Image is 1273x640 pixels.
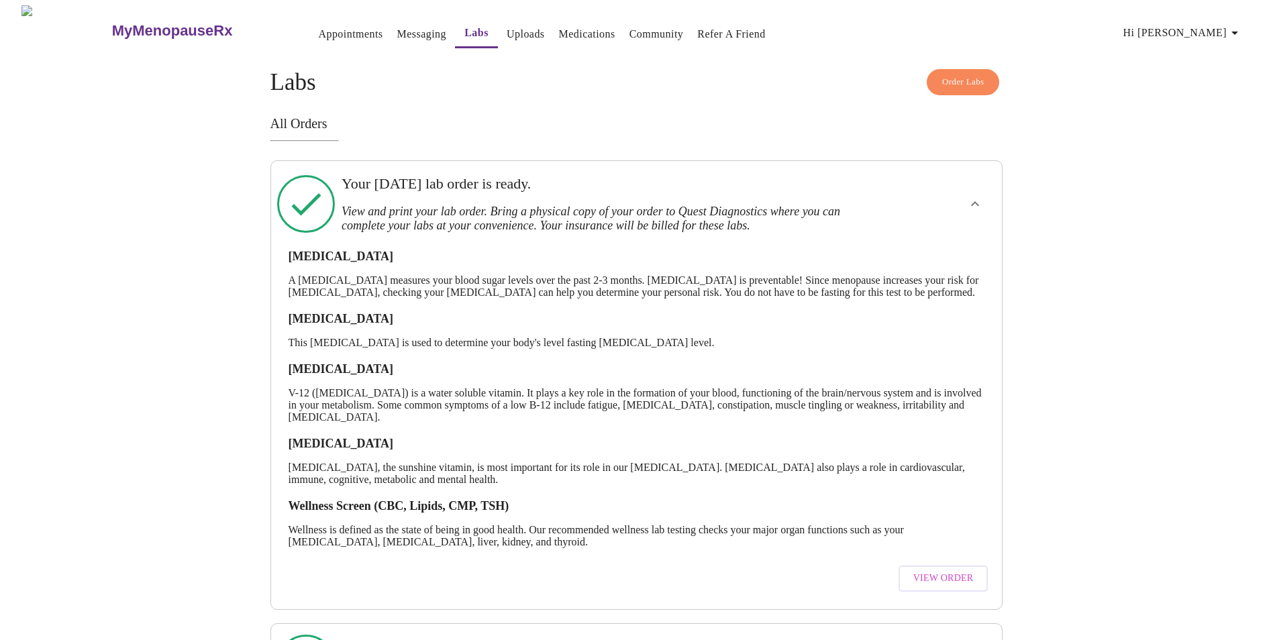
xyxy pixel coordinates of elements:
[289,250,985,264] h3: [MEDICAL_DATA]
[559,25,615,44] a: Medications
[1118,19,1248,46] button: Hi [PERSON_NAME]
[289,362,985,376] h3: [MEDICAL_DATA]
[501,21,550,48] button: Uploads
[895,559,992,598] a: View Order
[289,387,985,423] p: V-12 ([MEDICAL_DATA]) is a water soluble vitamin. It plays a key role in the formation of your bl...
[959,188,991,220] button: show more
[289,274,985,299] p: A [MEDICAL_DATA] measures your blood sugar levels over the past 2-3 months. [MEDICAL_DATA] is pre...
[942,74,984,90] span: Order Labs
[289,462,985,486] p: [MEDICAL_DATA], the sunshine vitamin, is most important for its role in our [MEDICAL_DATA]. [MEDI...
[110,7,286,54] a: MyMenopauseRx
[342,175,860,193] h3: Your [DATE] lab order is ready.
[554,21,621,48] button: Medications
[624,21,689,48] button: Community
[629,25,684,44] a: Community
[927,69,1000,95] button: Order Labs
[913,570,974,587] span: View Order
[270,116,1003,131] h3: All Orders
[697,25,766,44] a: Refer a Friend
[289,499,985,513] h3: Wellness Screen (CBC, Lipids, CMP, TSH)
[455,19,498,48] button: Labs
[397,25,446,44] a: Messaging
[464,23,489,42] a: Labs
[342,205,860,233] h3: View and print your lab order. Bring a physical copy of your order to Quest Diagnostics where you...
[289,337,985,349] p: This [MEDICAL_DATA] is used to determine your body's level fasting [MEDICAL_DATA] level.
[289,312,985,326] h3: [MEDICAL_DATA]
[270,69,1003,96] h4: Labs
[289,524,985,548] p: Wellness is defined as the state of being in good health. Our recommended wellness lab testing ch...
[692,21,771,48] button: Refer a Friend
[21,5,110,56] img: MyMenopauseRx Logo
[318,25,383,44] a: Appointments
[507,25,545,44] a: Uploads
[392,21,452,48] button: Messaging
[1123,23,1243,42] span: Hi [PERSON_NAME]
[112,22,233,40] h3: MyMenopauseRx
[313,21,388,48] button: Appointments
[289,437,985,451] h3: [MEDICAL_DATA]
[899,566,988,592] button: View Order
